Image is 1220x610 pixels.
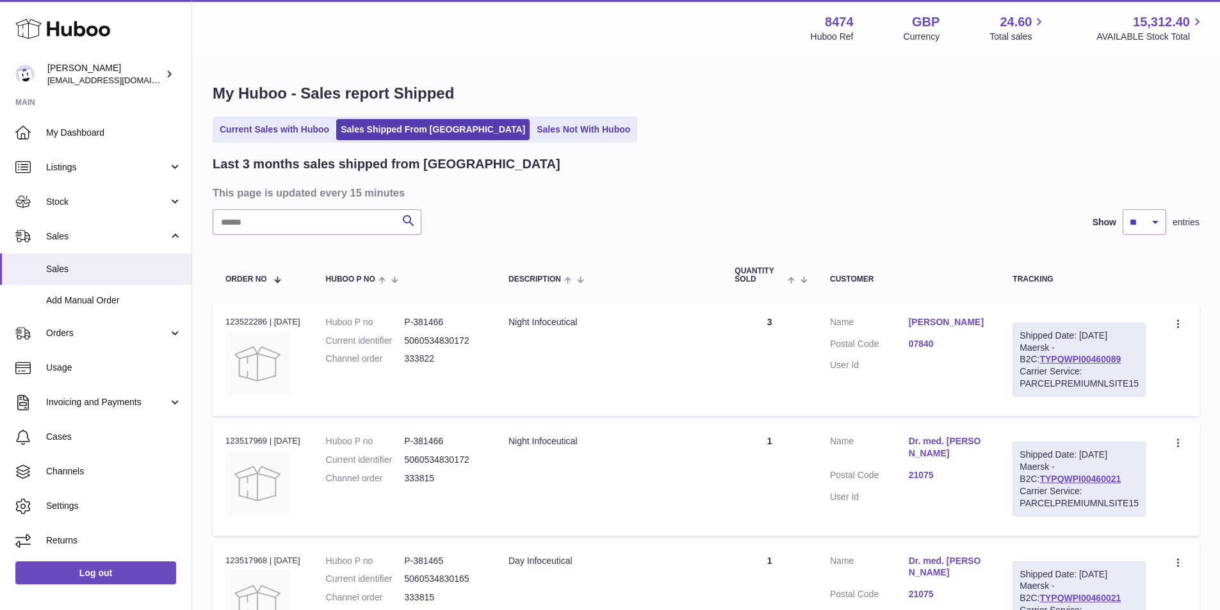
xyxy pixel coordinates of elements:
[15,561,176,584] a: Log out
[404,591,483,604] dd: 333815
[1096,13,1205,43] a: 15,312.40 AVAILABLE Stock Total
[404,316,483,328] dd: P-381466
[830,435,909,463] dt: Name
[46,230,168,243] span: Sales
[532,119,635,140] a: Sales Not With Huboo
[904,31,940,43] div: Currency
[404,353,483,365] dd: 333822
[46,161,168,173] span: Listings
[1020,485,1139,510] div: Carrier Service: PARCELPREMIUMNLSITE15
[326,335,405,347] dt: Current identifier
[830,469,909,485] dt: Postal Code
[830,275,987,284] div: Customer
[735,267,784,284] span: Quantity Sold
[1013,323,1146,397] div: Maersk - B2C:
[336,119,530,140] a: Sales Shipped From [GEOGRAPHIC_DATA]
[46,294,182,307] span: Add Manual Order
[46,431,182,443] span: Cases
[326,454,405,466] dt: Current identifier
[1039,474,1121,484] a: TYPQWPI00460021
[225,435,300,447] div: 123517969 | [DATE]
[1093,216,1116,229] label: Show
[47,62,163,86] div: [PERSON_NAME]
[326,573,405,585] dt: Current identifier
[225,451,289,515] img: no-photo.jpg
[909,555,988,579] a: Dr. med. [PERSON_NAME]
[1133,13,1190,31] span: 15,312.40
[326,275,375,284] span: Huboo P no
[225,332,289,396] img: no-photo.jpg
[46,196,168,208] span: Stock
[213,186,1196,200] h3: This page is updated every 15 minutes
[326,353,405,365] dt: Channel order
[1020,330,1139,342] div: Shipped Date: [DATE]
[213,156,560,173] h2: Last 3 months sales shipped from [GEOGRAPHIC_DATA]
[46,327,168,339] span: Orders
[1020,365,1139,390] div: Carrier Service: PARCELPREMIUMNLSITE15
[830,338,909,353] dt: Postal Code
[1096,31,1205,43] span: AVAILABLE Stock Total
[225,555,300,566] div: 123517968 | [DATE]
[404,435,483,447] dd: P-381466
[830,316,909,332] dt: Name
[1039,593,1121,603] a: TYPQWPI00460021
[830,491,909,503] dt: User Id
[46,534,182,547] span: Returns
[830,555,909,582] dt: Name
[1013,442,1146,516] div: Maersk - B2C:
[508,555,709,567] div: Day Infoceutical
[46,500,182,512] span: Settings
[326,316,405,328] dt: Huboo P no
[1000,13,1032,31] span: 24.60
[508,435,709,447] div: Night Infoceutical
[722,422,817,535] td: 1
[215,119,334,140] a: Current Sales with Huboo
[909,588,988,600] a: 21075
[1013,275,1146,284] div: Tracking
[404,335,483,347] dd: 5060534830172
[989,13,1046,43] a: 24.60 Total sales
[1020,449,1139,461] div: Shipped Date: [DATE]
[825,13,854,31] strong: 8474
[15,65,35,84] img: orders@neshealth.com
[909,435,988,460] a: Dr. med. [PERSON_NAME]
[508,275,561,284] span: Description
[46,362,182,374] span: Usage
[404,454,483,466] dd: 5060534830172
[213,83,1200,104] h1: My Huboo - Sales report Shipped
[326,555,405,567] dt: Huboo P no
[1020,568,1139,581] div: Shipped Date: [DATE]
[47,75,188,85] span: [EMAIL_ADDRESS][DOMAIN_NAME]
[508,316,709,328] div: Night Infoceutical
[830,588,909,604] dt: Postal Code
[989,31,1046,43] span: Total sales
[225,316,300,328] div: 123522286 | [DATE]
[326,435,405,447] dt: Huboo P no
[811,31,854,43] div: Huboo Ref
[909,338,988,350] a: 07840
[1173,216,1200,229] span: entries
[404,555,483,567] dd: P-381465
[404,573,483,585] dd: 5060534830165
[46,127,182,139] span: My Dashboard
[722,303,817,416] td: 3
[909,316,988,328] a: [PERSON_NAME]
[46,465,182,478] span: Channels
[909,469,988,481] a: 21075
[46,263,182,275] span: Sales
[830,359,909,371] dt: User Id
[1039,354,1121,364] a: TYPQWPI00460089
[404,472,483,485] dd: 333815
[326,472,405,485] dt: Channel order
[225,275,267,284] span: Order No
[46,396,168,408] span: Invoicing and Payments
[912,13,939,31] strong: GBP
[326,591,405,604] dt: Channel order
